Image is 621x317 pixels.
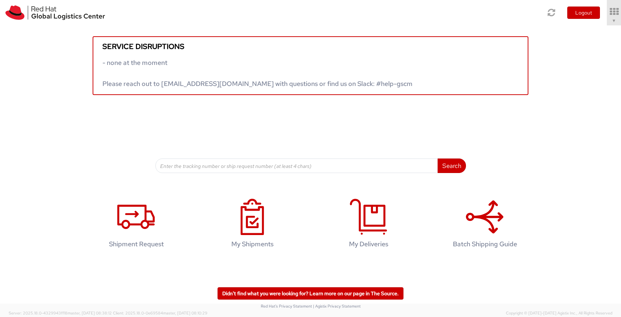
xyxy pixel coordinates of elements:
span: master, [DATE] 08:10:29 [163,310,207,316]
input: Enter the tracking number or ship request number (at least 4 chars) [155,158,438,173]
a: Service disruptions - none at the moment Please reach out to [EMAIL_ADDRESS][DOMAIN_NAME] with qu... [93,36,528,95]
span: Server: 2025.18.0-4329943ff18 [9,310,112,316]
a: Red Hat's Privacy Statement [261,304,312,309]
h4: Shipment Request [89,240,183,248]
h4: Batch Shipping Guide [438,240,532,248]
h4: My Shipments [206,240,299,248]
a: My Shipments [198,191,307,259]
h4: My Deliveries [322,240,415,248]
a: Didn't find what you were looking for? Learn more on our page in The Source. [218,287,403,300]
span: - none at the moment Please reach out to [EMAIL_ADDRESS][DOMAIN_NAME] with questions or find us o... [102,58,413,88]
button: Logout [567,7,600,19]
span: Copyright © [DATE]-[DATE] Agistix Inc., All Rights Reserved [506,310,612,316]
a: Batch Shipping Guide [430,191,539,259]
span: ▼ [612,18,616,24]
a: My Deliveries [314,191,423,259]
img: rh-logistics-00dfa346123c4ec078e1.svg [5,5,105,20]
span: Client: 2025.18.0-0e69584 [113,310,207,316]
a: Shipment Request [82,191,191,259]
a: | Agistix Privacy Statement [313,304,361,309]
span: master, [DATE] 08:38:12 [68,310,112,316]
button: Search [438,158,466,173]
h5: Service disruptions [102,42,519,50]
